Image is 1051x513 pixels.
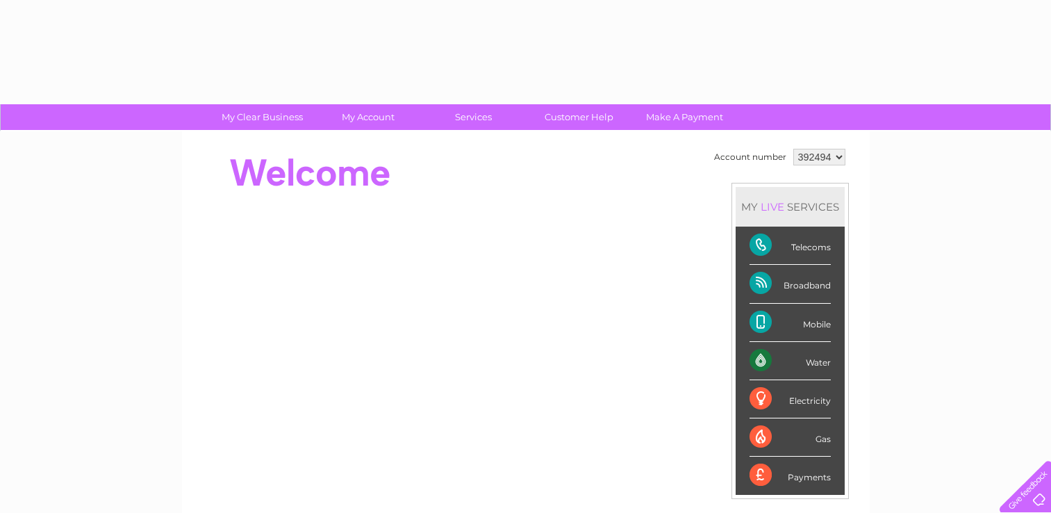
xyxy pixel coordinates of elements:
[711,145,790,169] td: Account number
[750,457,831,494] div: Payments
[750,418,831,457] div: Gas
[205,104,320,130] a: My Clear Business
[522,104,636,130] a: Customer Help
[750,304,831,342] div: Mobile
[750,265,831,303] div: Broadband
[750,227,831,265] div: Telecoms
[311,104,425,130] a: My Account
[736,187,845,227] div: MY SERVICES
[627,104,742,130] a: Make A Payment
[758,200,787,213] div: LIVE
[416,104,531,130] a: Services
[750,380,831,418] div: Electricity
[750,342,831,380] div: Water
